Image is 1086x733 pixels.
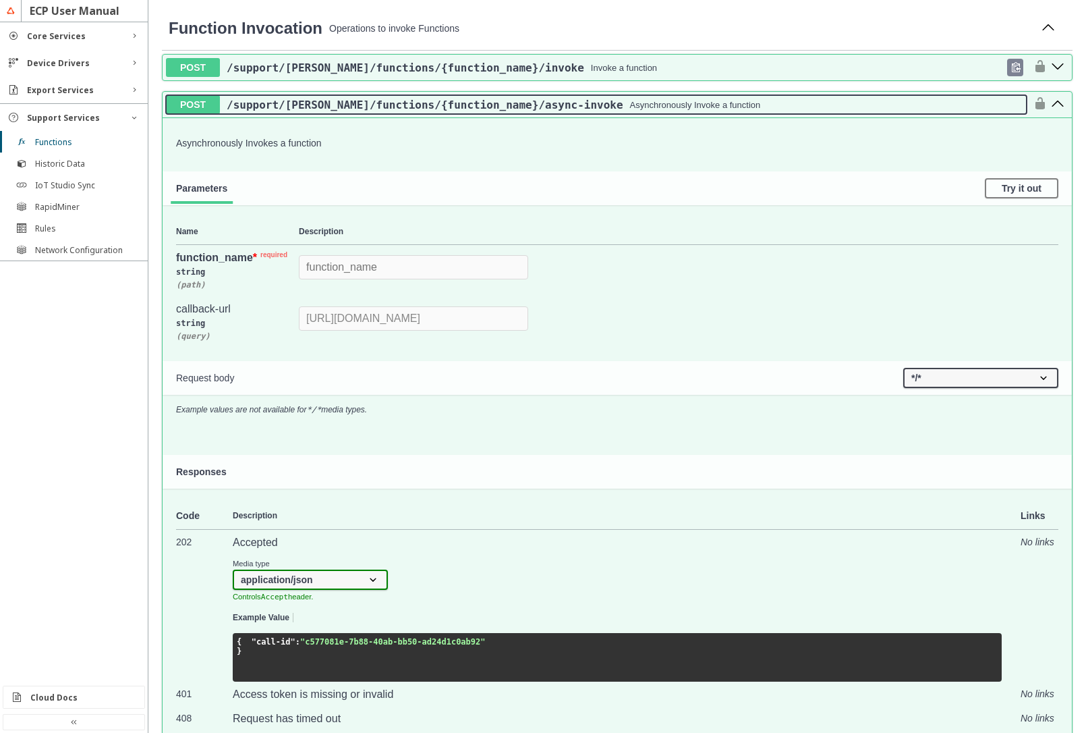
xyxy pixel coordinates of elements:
[176,682,233,706] td: 401
[1047,59,1068,76] button: post ​/support​/faas​/functions​/{function_name}​/invoke
[227,61,584,74] a: /support/[PERSON_NAME]/functions/{function_name}/invoke
[166,95,1027,114] button: POST/support/[PERSON_NAME]/functions/{function_name}/async-invokeAsynchronously Invoke a function
[233,537,1002,549] p: Accepted
[1002,502,1058,530] td: Links
[227,61,584,74] span: /support /[PERSON_NAME] /functions /{function_name} /invoke
[591,63,657,73] div: Invoke a function
[176,502,233,530] td: Code
[630,100,761,110] div: Asynchronously Invoke a function
[176,252,291,264] div: function_name
[1021,537,1054,547] i: No links
[233,713,1002,725] p: Request has timed out
[176,373,903,383] h4: Request body
[233,614,289,623] button: Example Value
[237,637,241,647] span: {
[227,99,623,111] a: /support/[PERSON_NAME]/functions/{function_name}/async-invoke
[166,58,220,77] span: POST
[1021,688,1054,699] i: No links
[233,688,1002,701] p: Access token is missing or invalid
[1007,59,1023,76] div: Copy to clipboard
[237,637,486,656] code: }
[176,530,233,682] td: 202
[300,637,486,647] span: "c577081e-7b88-40ab-bb50-ad24d1c0ab92"
[169,19,322,38] a: Function Invocation
[166,95,220,114] span: POST
[329,23,1031,34] p: Operations to invoke Functions
[176,466,1058,477] h4: Responses
[176,138,1058,148] p: Asynchronously Invokes a function
[299,306,528,331] input: callback-url
[233,570,388,590] select: Media Type
[176,706,233,730] td: 408
[261,593,288,601] code: Accept
[176,219,299,245] th: Name
[176,405,367,414] i: Example values are not available for media types.
[985,178,1058,198] button: Try it out
[1037,18,1059,38] button: Collapse operation
[233,502,1002,530] td: Description
[299,255,528,279] input: function_name
[169,19,322,37] span: Function Invocation
[176,264,299,280] div: string
[227,99,623,111] span: /support /[PERSON_NAME] /functions /{function_name} /async-invoke
[295,637,300,647] span: :
[1027,97,1047,113] button: authorization button unlocked
[176,280,299,290] div: ( path )
[176,331,299,341] div: ( query )
[1047,96,1068,113] button: post ​/support​/faas​/functions​/{function_name}​/async-invoke
[1027,59,1047,76] button: authorization button unlocked
[1021,713,1054,724] i: No links
[233,593,313,601] small: Controls header.
[252,637,295,647] span: "call-id"
[176,183,227,194] span: Parameters
[299,219,1058,245] th: Description
[233,560,388,568] small: Media type
[166,58,1004,77] button: POST/support/[PERSON_NAME]/functions/{function_name}/invokeInvoke a function
[176,303,291,315] div: callback-url
[903,368,1058,388] select: Request content type
[176,315,299,331] div: string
